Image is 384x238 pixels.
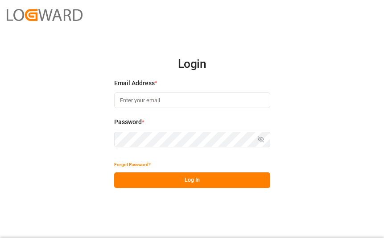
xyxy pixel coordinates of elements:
h2: Login [114,50,270,79]
img: Logward_new_orange.png [7,9,83,21]
span: Email Address [114,79,155,88]
span: Password [114,117,142,127]
input: Enter your email [114,92,270,108]
button: Forgot Password? [114,157,151,172]
button: Log In [114,172,270,188]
